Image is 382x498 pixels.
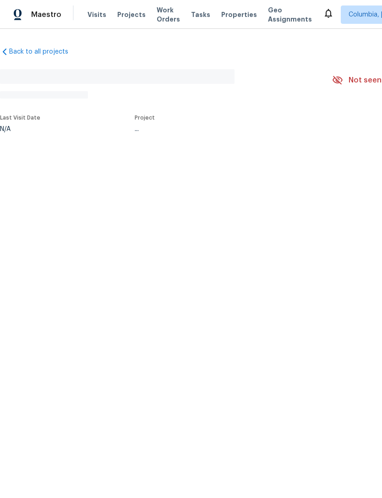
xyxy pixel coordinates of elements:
[135,126,311,132] div: ...
[268,5,312,24] span: Geo Assignments
[87,10,106,19] span: Visits
[31,10,61,19] span: Maestro
[157,5,180,24] span: Work Orders
[117,10,146,19] span: Projects
[191,11,210,18] span: Tasks
[221,10,257,19] span: Properties
[135,115,155,120] span: Project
